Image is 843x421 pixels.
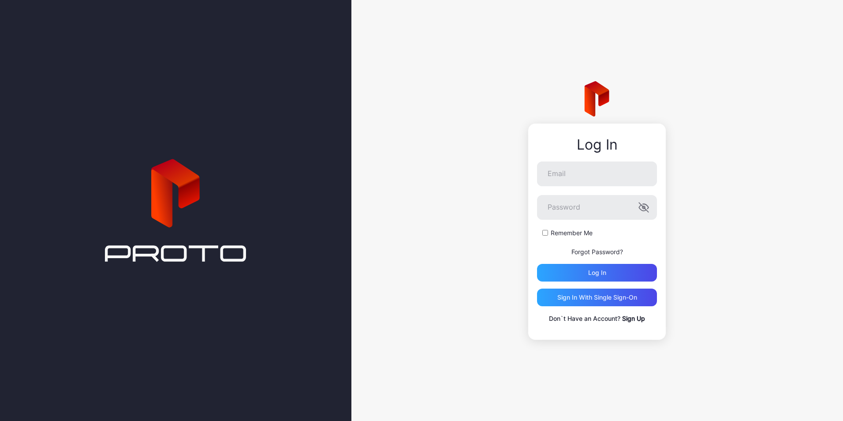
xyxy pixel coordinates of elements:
[551,229,593,237] label: Remember Me
[537,162,657,186] input: Email
[537,195,657,220] input: Password
[537,313,657,324] p: Don`t Have an Account?
[537,264,657,282] button: Log in
[571,248,623,256] a: Forgot Password?
[537,137,657,153] div: Log In
[622,315,645,322] a: Sign Up
[638,202,649,213] button: Password
[557,294,637,301] div: Sign in With Single Sign-On
[588,269,606,276] div: Log in
[537,289,657,306] button: Sign in With Single Sign-On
